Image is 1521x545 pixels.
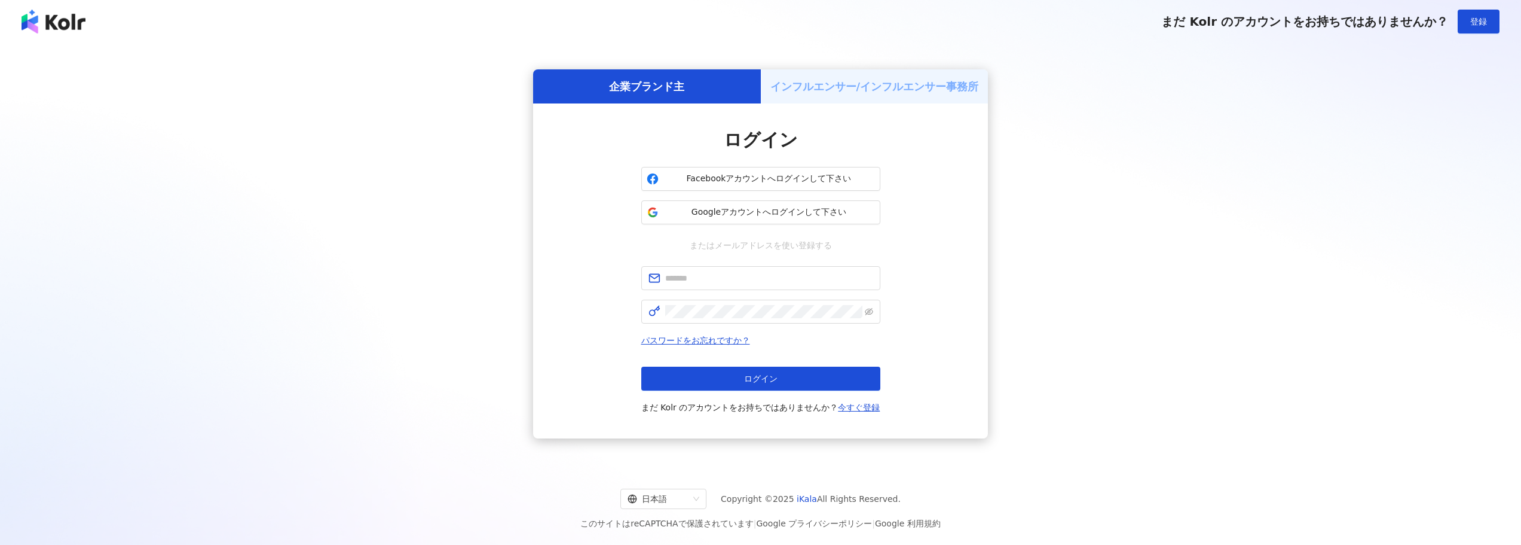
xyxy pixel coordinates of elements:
div: 日本語 [628,489,688,509]
h5: 企業ブランド主 [609,79,684,94]
span: またはメールアドレスを使い登録する [681,239,840,252]
a: Google 利用規約 [875,519,941,528]
span: eye-invisible [865,307,873,316]
button: ログイン [641,367,880,391]
h5: インフルエンサー/インフルエンサー事務所 [770,79,979,94]
span: Facebookアカウントへログインして下さい [663,173,875,185]
span: このサイトはreCAPTCHAで保護されています [580,516,941,531]
img: logo [22,10,85,34]
span: Copyright © 2025 All Rights Reserved. [721,492,901,506]
span: ログイン [744,374,778,383]
span: 登録 [1470,17,1487,26]
span: | [754,519,757,528]
a: iKala [797,494,817,504]
a: パスワードをお忘れですか？ [641,336,750,345]
span: まだ Kolr のアカウントをお持ちではありませんか？ [1161,14,1448,29]
span: Googleアカウントへログインして下さい [663,206,875,218]
a: 今すぐ登録 [838,403,880,412]
span: | [872,519,875,528]
button: Facebookアカウントへログインして下さい [641,167,880,191]
span: まだ Kolr のアカウントをお持ちではありませんか？ [641,400,880,415]
span: ログイン [724,129,798,150]
button: Googleアカウントへログインして下さい [641,200,880,224]
a: Google プライバシーポリシー [756,519,872,528]
button: 登録 [1458,10,1499,34]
